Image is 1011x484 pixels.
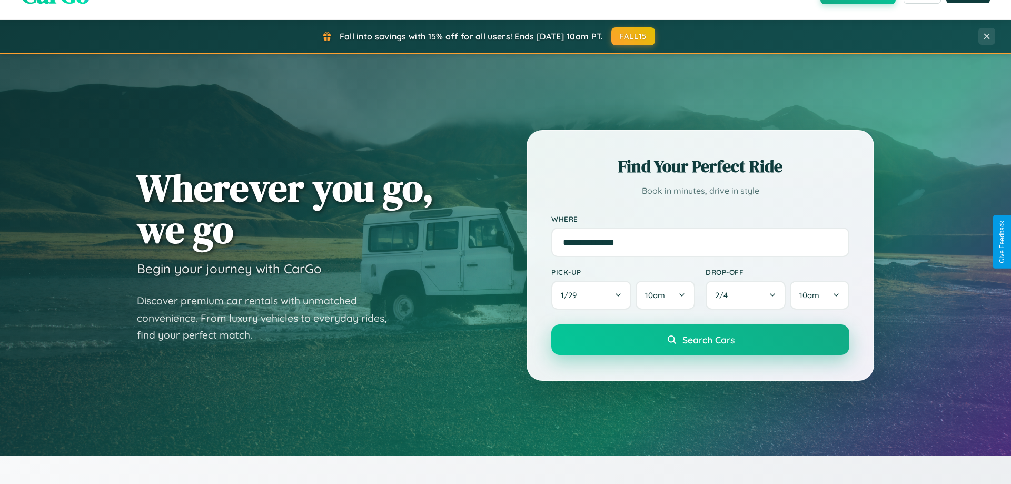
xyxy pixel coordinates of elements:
h2: Find Your Perfect Ride [551,155,849,178]
span: 2 / 4 [715,290,733,300]
span: 10am [799,290,819,300]
button: 1/29 [551,281,631,310]
p: Book in minutes, drive in style [551,183,849,199]
h3: Begin your journey with CarGo [137,261,322,276]
div: Give Feedback [998,221,1006,263]
button: FALL15 [611,27,656,45]
span: 10am [645,290,665,300]
button: 10am [636,281,695,310]
button: 10am [790,281,849,310]
label: Where [551,214,849,223]
button: 2/4 [706,281,786,310]
span: Fall into savings with 15% off for all users! Ends [DATE] 10am PT. [340,31,603,42]
label: Drop-off [706,268,849,276]
h1: Wherever you go, we go [137,167,434,250]
label: Pick-up [551,268,695,276]
p: Discover premium car rentals with unmatched convenience. From luxury vehicles to everyday rides, ... [137,292,400,344]
span: 1 / 29 [561,290,582,300]
button: Search Cars [551,324,849,355]
span: Search Cars [682,334,735,345]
